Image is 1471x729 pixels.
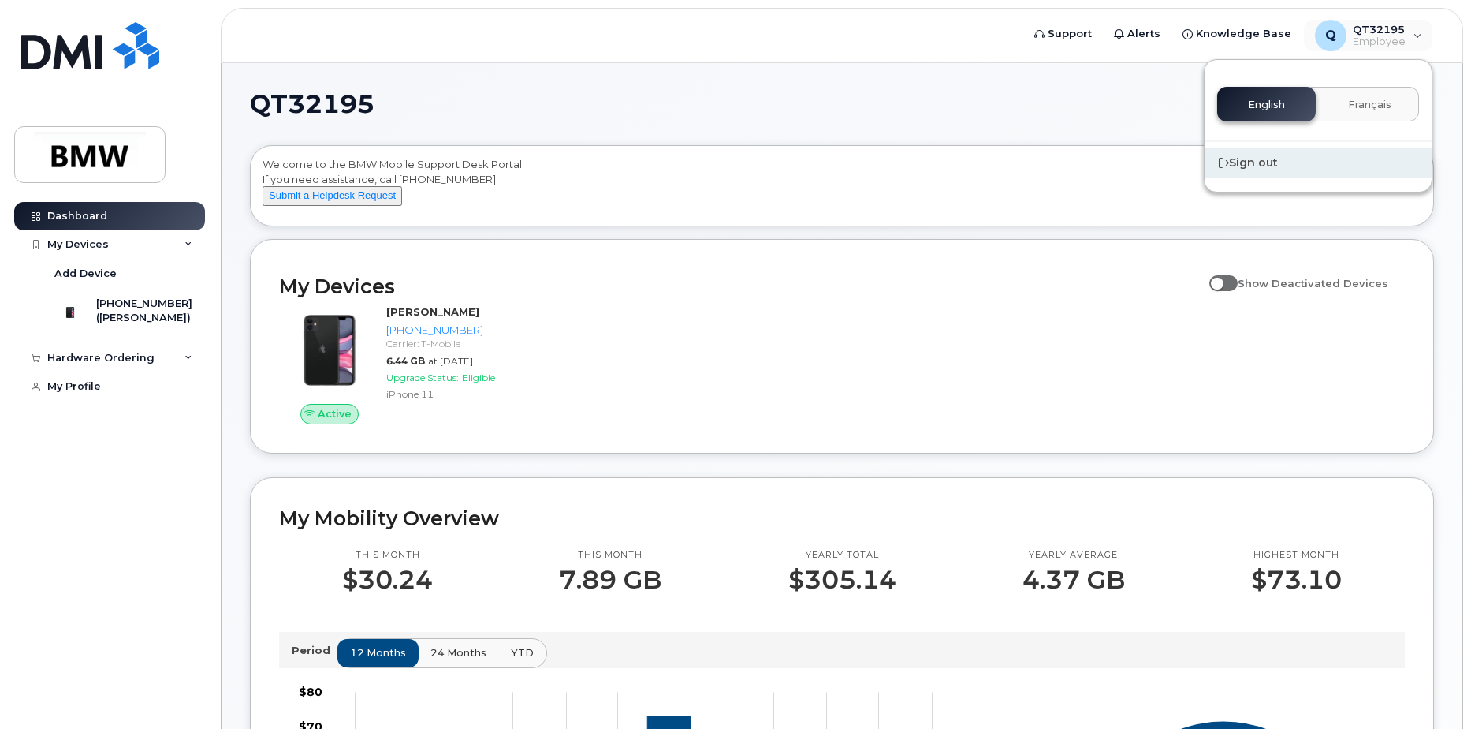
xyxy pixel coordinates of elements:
[511,645,534,660] span: YTD
[263,157,1421,220] div: Welcome to the BMW Mobile Support Desk Portal If you need assistance, call [PHONE_NUMBER].
[250,92,374,116] span: QT32195
[1022,566,1125,594] p: 4.37 GB
[386,337,540,350] div: Carrier: T-Mobile
[1402,660,1459,717] iframe: Messenger Launcher
[1022,549,1125,562] p: Yearly average
[342,549,433,562] p: This month
[1238,277,1388,290] span: Show Deactivated Devices
[386,387,540,401] div: iPhone 11
[559,549,661,562] p: This month
[430,645,486,660] span: 24 months
[386,305,479,318] strong: [PERSON_NAME]
[386,372,459,383] span: Upgrade Status:
[386,323,540,338] div: [PHONE_NUMBER]
[462,372,495,383] span: Eligible
[1251,566,1342,594] p: $73.10
[263,186,402,206] button: Submit a Helpdesk Request
[1251,549,1342,562] p: Highest month
[788,566,896,594] p: $305.14
[279,305,546,424] a: Active[PERSON_NAME][PHONE_NUMBER]Carrier: T-Mobile6.44 GBat [DATE]Upgrade Status:EligibleiPhone 11
[1348,99,1391,111] span: Français
[1209,268,1222,281] input: Show Deactivated Devices
[559,566,661,594] p: 7.89 GB
[292,643,337,658] p: Period
[279,507,1405,530] h2: My Mobility Overview
[292,312,367,388] img: iPhone_11.jpg
[1205,148,1432,178] div: Sign out
[428,355,473,367] span: at [DATE]
[279,275,1201,298] h2: My Devices
[342,566,433,594] p: $30.24
[318,406,352,421] span: Active
[263,189,402,201] a: Submit a Helpdesk Request
[386,355,425,367] span: 6.44 GB
[299,685,322,699] tspan: $80
[788,549,896,562] p: Yearly total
